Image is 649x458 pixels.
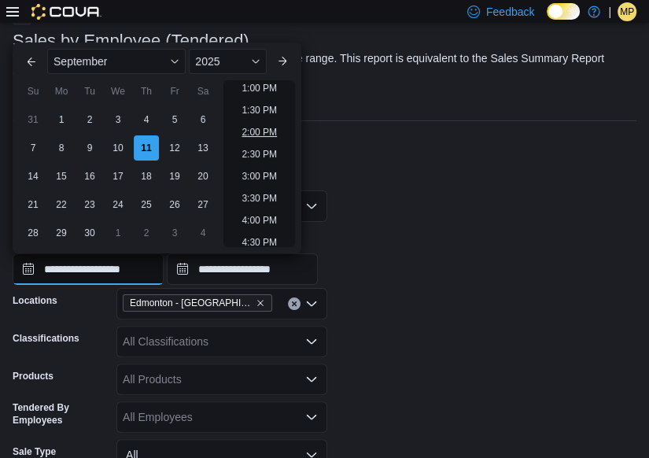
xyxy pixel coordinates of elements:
[19,49,44,74] button: Previous Month
[20,220,46,246] div: day-28
[162,220,187,246] div: day-3
[547,3,580,20] input: Dark Mode
[190,220,216,246] div: day-4
[167,253,318,285] input: Press the down key to open a popover containing a calendar.
[305,297,318,310] button: Open list of options
[77,164,102,189] div: day-16
[235,79,283,98] li: 1:00 PM
[190,79,216,104] div: Sa
[105,164,131,189] div: day-17
[235,167,283,186] li: 3:00 PM
[49,135,74,161] div: day-8
[77,107,102,132] div: day-2
[20,107,46,132] div: day-31
[13,294,57,307] label: Locations
[20,135,46,161] div: day-7
[20,192,46,217] div: day-21
[162,164,187,189] div: day-19
[134,135,159,161] div: day-11
[49,164,74,189] div: day-15
[235,145,283,164] li: 2:30 PM
[223,80,295,247] ul: Time
[270,49,295,74] button: Next month
[49,79,74,104] div: Mo
[77,192,102,217] div: day-23
[123,294,272,312] span: Edmonton - Winterburn
[31,4,101,20] img: Cova
[620,2,634,21] span: MP
[235,189,283,208] li: 3:30 PM
[77,135,102,161] div: day-9
[13,332,79,345] label: Classifications
[77,220,102,246] div: day-30
[235,123,283,142] li: 2:00 PM
[20,79,46,104] div: Su
[486,4,534,20] span: Feedback
[105,135,131,161] div: day-10
[195,55,219,68] span: 2025
[13,401,110,427] label: Tendered By Employees
[162,79,187,104] div: Fr
[105,220,131,246] div: day-1
[256,298,265,308] button: Remove Edmonton - Winterburn from selection in this group
[190,164,216,189] div: day-20
[13,445,56,458] label: Sale Type
[162,135,187,161] div: day-12
[49,192,74,217] div: day-22
[189,49,267,74] div: Button. Open the year selector. 2025 is currently selected.
[235,211,283,230] li: 4:00 PM
[190,192,216,217] div: day-27
[105,79,131,104] div: We
[162,192,187,217] div: day-26
[19,105,217,247] div: September, 2025
[130,295,253,311] span: Edmonton - [GEOGRAPHIC_DATA]
[190,135,216,161] div: day-13
[134,107,159,132] div: day-4
[13,253,164,285] input: Press the down key to enter a popover containing a calendar. Press the escape key to close the po...
[618,2,636,21] div: Melissa Pettitt
[134,79,159,104] div: Th
[305,373,318,386] button: Open list of options
[305,335,318,348] button: Open list of options
[53,55,107,68] span: September
[13,50,629,83] div: View sales totals by tendered employee for a specified date range. This report is equivalent to t...
[190,107,216,132] div: day-6
[13,370,53,382] label: Products
[235,233,283,252] li: 4:30 PM
[20,164,46,189] div: day-14
[305,411,318,423] button: Open list of options
[49,220,74,246] div: day-29
[134,164,159,189] div: day-18
[608,2,611,21] p: |
[162,107,187,132] div: day-5
[13,31,249,50] h3: Sales by Employee (Tendered)
[288,297,301,310] button: Clear input
[77,79,102,104] div: Tu
[105,107,131,132] div: day-3
[105,192,131,217] div: day-24
[134,220,159,246] div: day-2
[134,192,159,217] div: day-25
[49,107,74,132] div: day-1
[235,101,283,120] li: 1:30 PM
[47,49,186,74] div: Button. Open the month selector. September is currently selected.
